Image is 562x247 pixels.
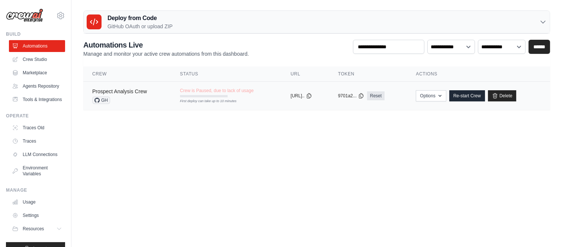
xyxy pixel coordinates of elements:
[282,66,329,82] th: URL
[329,66,407,82] th: Token
[367,91,385,100] a: Reset
[180,88,254,94] span: Crew is Paused, due to lack of usage
[23,226,44,232] span: Resources
[9,135,65,147] a: Traces
[180,99,228,104] div: First deploy can take up to 10 minutes
[171,66,282,82] th: Status
[525,211,562,247] iframe: Chat Widget
[9,122,65,134] a: Traces Old
[6,187,65,193] div: Manage
[525,211,562,247] div: Widget de chat
[338,93,364,99] button: 9701a2...
[92,88,147,94] a: Prospect Analysis Crew
[9,80,65,92] a: Agents Repository
[83,40,249,50] h2: Automations Live
[6,9,43,23] img: Logo
[83,66,171,82] th: Crew
[6,31,65,37] div: Build
[9,53,65,65] a: Crew Studio
[83,50,249,58] p: Manage and monitor your active crew automations from this dashboard.
[6,113,65,119] div: Operate
[9,209,65,221] a: Settings
[9,223,65,235] button: Resources
[107,23,173,30] p: GitHub OAuth or upload ZIP
[407,66,550,82] th: Actions
[488,90,517,101] a: Delete
[9,94,65,105] a: Tools & Integrations
[9,196,65,208] a: Usage
[92,97,110,104] span: GH
[9,162,65,180] a: Environment Variables
[9,40,65,52] a: Automations
[9,149,65,160] a: LLM Connections
[107,14,173,23] h3: Deploy from Code
[416,90,446,101] button: Options
[9,67,65,79] a: Marketplace
[449,90,485,101] a: Re-start Crew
